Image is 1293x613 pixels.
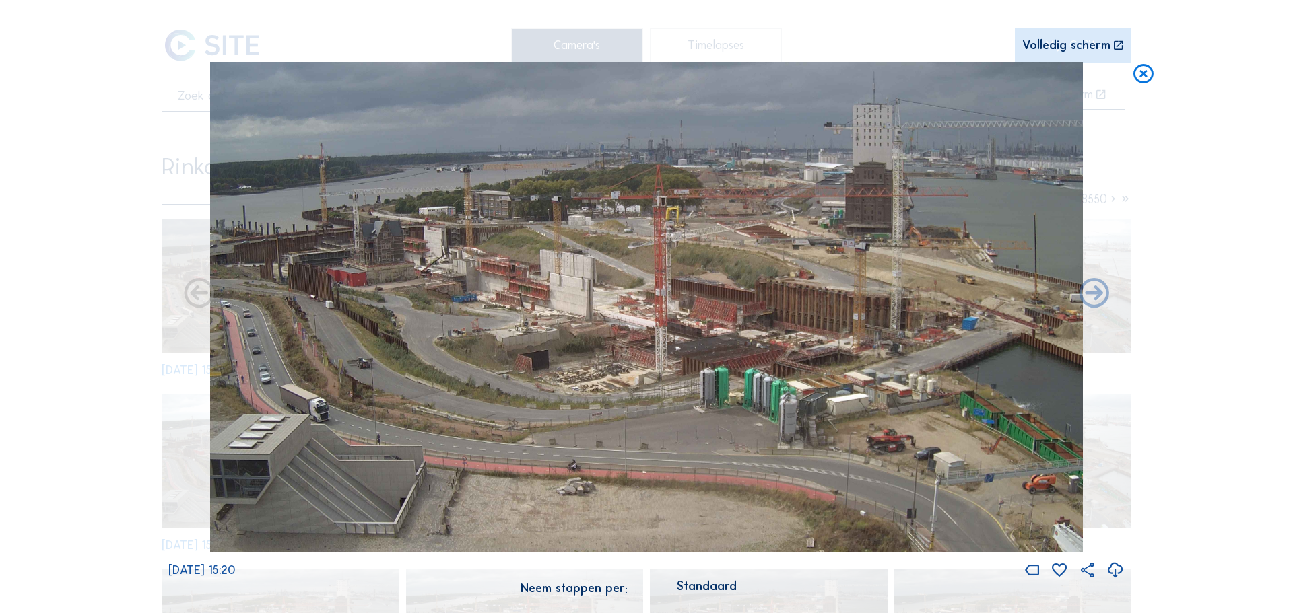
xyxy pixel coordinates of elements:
i: Back [1076,276,1112,312]
div: Neem stappen per: [521,583,628,595]
div: Volledig scherm [1022,40,1110,52]
i: Forward [181,276,217,312]
div: Standaard [677,580,737,592]
div: Standaard [640,580,772,598]
span: [DATE] 15:20 [168,563,236,577]
img: Image [210,62,1083,552]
